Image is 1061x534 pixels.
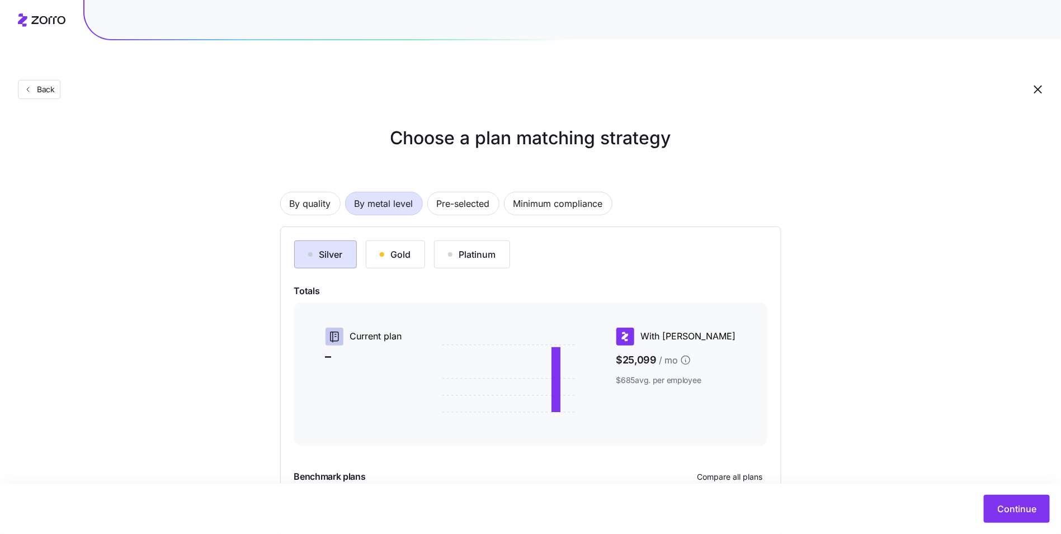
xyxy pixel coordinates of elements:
span: $685 avg. per employee [616,375,736,386]
span: – [326,350,402,362]
span: Compare all plans [697,471,763,483]
span: $25,099 [616,350,736,371]
span: Minimum compliance [513,192,603,215]
button: Gold [366,240,425,268]
span: Totals [294,284,767,298]
button: Silver [294,240,357,268]
div: With [PERSON_NAME] [616,328,736,346]
div: Current plan [326,328,402,346]
div: Platinum [448,248,496,261]
span: By metal level [355,192,413,215]
span: / mo [659,353,678,367]
span: Pre-selected [437,192,490,215]
button: By metal level [345,192,423,215]
span: Benchmark plans [294,470,366,484]
span: By quality [290,192,331,215]
span: Continue [997,502,1036,516]
span: Back [32,84,55,95]
button: Platinum [434,240,510,268]
h1: Choose a plan matching strategy [280,125,781,152]
button: Minimum compliance [504,192,612,215]
button: Back [18,80,60,99]
button: By quality [280,192,341,215]
div: Gold [380,248,411,261]
div: Silver [308,248,343,261]
button: Pre-selected [427,192,499,215]
button: Compare all plans [693,468,767,486]
button: Continue [984,495,1050,523]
